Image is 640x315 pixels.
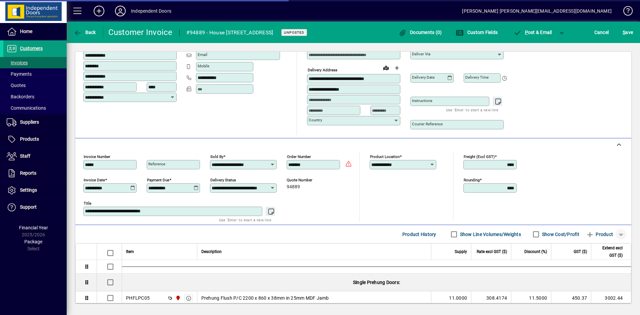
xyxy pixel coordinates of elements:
[595,244,623,259] span: Extend excl GST ($)
[84,154,110,159] mat-label: Invoice number
[3,57,67,68] a: Invoices
[3,91,67,102] a: Backorders
[122,274,631,291] div: Single Prehung Doors:
[455,248,467,255] span: Supply
[126,248,134,255] span: Item
[20,204,37,210] span: Support
[3,131,67,148] a: Products
[88,5,110,17] button: Add
[465,75,489,80] mat-label: Delivery time
[459,231,521,238] label: Show Line Volumes/Weights
[449,295,467,301] span: 11.0000
[186,27,273,38] div: #94889 - House [STREET_ADDRESS]
[510,26,555,38] button: Post & Email
[524,248,547,255] span: Discount (%)
[19,225,48,230] span: Financial Year
[412,52,430,56] mat-label: Deliver via
[201,295,329,301] span: Prehung Flush P/C 2200 x 860 x 38mm in 25mm MDF Jamb
[3,68,67,80] a: Payments
[210,178,236,182] mat-label: Delivery status
[370,154,400,159] mat-label: Product location
[594,27,609,38] span: Cancel
[108,27,173,38] div: Customer Invoice
[3,23,67,40] a: Home
[381,62,391,73] a: View on map
[198,64,209,68] mat-label: Mobile
[3,199,67,216] a: Support
[400,228,439,240] button: Product History
[391,63,402,73] button: Choose address
[131,6,171,16] div: Independent Doors
[462,6,612,16] div: [PERSON_NAME] [PERSON_NAME][EMAIL_ADDRESS][DOMAIN_NAME]
[618,1,632,23] a: Knowledge Base
[20,29,32,34] span: Home
[20,136,39,142] span: Products
[456,30,498,35] span: Custom Fields
[174,294,181,302] span: Christchurch
[551,291,591,305] td: 450.37
[3,165,67,182] a: Reports
[412,122,443,126] mat-label: Courier Reference
[541,231,579,238] label: Show Cost/Profit
[84,178,105,182] mat-label: Invoice date
[284,30,304,35] span: Unposted
[397,26,444,38] button: Documents (0)
[198,52,207,57] mat-label: Email
[147,178,169,182] mat-label: Payment due
[454,26,499,38] button: Custom Fields
[72,26,98,38] button: Back
[126,295,150,301] div: PHFLPC05
[623,27,633,38] span: ave
[446,106,498,114] mat-hint: Use 'Enter' to start a new line
[591,291,631,305] td: 3002.44
[210,154,223,159] mat-label: Sold by
[402,229,436,240] span: Product History
[84,201,91,206] mat-label: Title
[7,83,26,88] span: Quotes
[201,248,222,255] span: Description
[412,75,435,80] mat-label: Delivery date
[574,248,587,255] span: GST ($)
[464,178,480,182] mat-label: Rounding
[20,187,37,193] span: Settings
[148,162,165,166] mat-label: Reference
[287,178,327,182] span: Quote number
[583,228,616,240] button: Product
[7,94,34,99] span: Backorders
[399,30,442,35] span: Documents (0)
[24,239,42,244] span: Package
[219,216,271,224] mat-hint: Use 'Enter' to start a new line
[586,229,613,240] span: Product
[475,295,507,301] div: 308.4174
[7,105,46,111] span: Communications
[511,291,551,305] td: 11.5000
[3,114,67,131] a: Suppliers
[287,154,311,159] mat-label: Order number
[593,26,611,38] button: Cancel
[621,26,635,38] button: Save
[20,119,39,125] span: Suppliers
[623,30,625,35] span: S
[477,248,507,255] span: Rate excl GST ($)
[464,154,495,159] mat-label: Freight (excl GST)
[3,148,67,165] a: Staff
[3,80,67,91] a: Quotes
[287,184,300,190] span: 94889
[525,30,528,35] span: P
[110,5,131,17] button: Profile
[20,153,30,159] span: Staff
[513,30,552,35] span: ost & Email
[412,98,432,103] mat-label: Instructions
[7,60,28,65] span: Invoices
[3,102,67,114] a: Communications
[3,182,67,199] a: Settings
[20,170,36,176] span: Reports
[20,46,43,51] span: Customers
[67,26,103,38] app-page-header-button: Back
[309,118,322,122] mat-label: Country
[7,71,32,77] span: Payments
[74,30,96,35] span: Back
